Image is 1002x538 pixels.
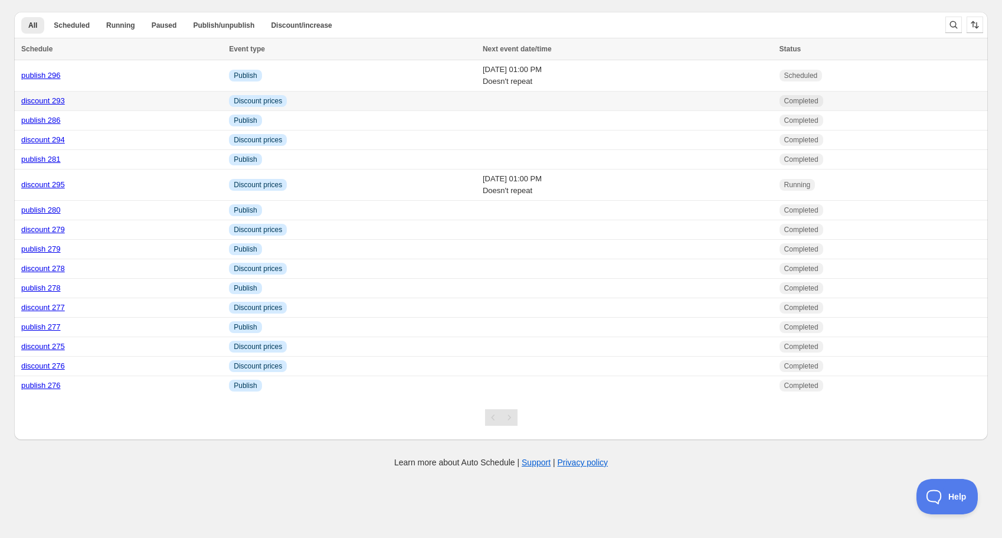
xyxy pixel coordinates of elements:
[234,244,257,254] span: Publish
[479,169,776,201] td: [DATE] 01:00 PM Doesn't repeat
[784,244,818,254] span: Completed
[234,71,257,80] span: Publish
[234,283,257,293] span: Publish
[54,21,90,30] span: Scheduled
[234,381,257,390] span: Publish
[945,17,962,33] button: Search and filter results
[479,60,776,92] td: [DATE] 01:00 PM Doesn't repeat
[21,96,65,105] a: discount 293
[784,135,818,145] span: Completed
[21,206,61,214] a: publish 280
[152,21,177,30] span: Paused
[21,381,61,390] a: publish 276
[229,45,265,53] span: Event type
[193,21,254,30] span: Publish/unpublish
[784,96,818,106] span: Completed
[780,45,801,53] span: Status
[916,479,978,514] iframe: Toggle Customer Support
[21,71,61,80] a: publish 296
[234,96,282,106] span: Discount prices
[784,206,818,215] span: Completed
[784,116,818,125] span: Completed
[234,264,282,273] span: Discount prices
[21,264,65,273] a: discount 278
[558,458,608,467] a: Privacy policy
[234,135,282,145] span: Discount prices
[784,303,818,312] span: Completed
[21,225,65,234] a: discount 279
[21,342,65,351] a: discount 275
[485,409,518,426] nav: Pagination
[234,206,257,215] span: Publish
[234,342,282,351] span: Discount prices
[522,458,551,467] a: Support
[21,180,65,189] a: discount 295
[234,361,282,371] span: Discount prices
[21,303,65,312] a: discount 277
[21,45,53,53] span: Schedule
[234,303,282,312] span: Discount prices
[967,17,983,33] button: Sort the results
[394,457,608,468] p: Learn more about Auto Schedule | |
[784,180,811,190] span: Running
[21,283,61,292] a: publish 278
[234,225,282,234] span: Discount prices
[28,21,37,30] span: All
[483,45,552,53] span: Next event date/time
[21,244,61,253] a: publish 279
[784,71,818,80] span: Scheduled
[784,155,818,164] span: Completed
[21,322,61,331] a: publish 277
[271,21,332,30] span: Discount/increase
[21,135,65,144] a: discount 294
[106,21,135,30] span: Running
[21,116,61,125] a: publish 286
[21,361,65,370] a: discount 276
[234,116,257,125] span: Publish
[234,180,282,190] span: Discount prices
[784,264,818,273] span: Completed
[784,283,818,293] span: Completed
[234,155,257,164] span: Publish
[234,322,257,332] span: Publish
[784,361,818,371] span: Completed
[21,155,61,164] a: publish 281
[784,381,818,390] span: Completed
[784,322,818,332] span: Completed
[784,342,818,351] span: Completed
[784,225,818,234] span: Completed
